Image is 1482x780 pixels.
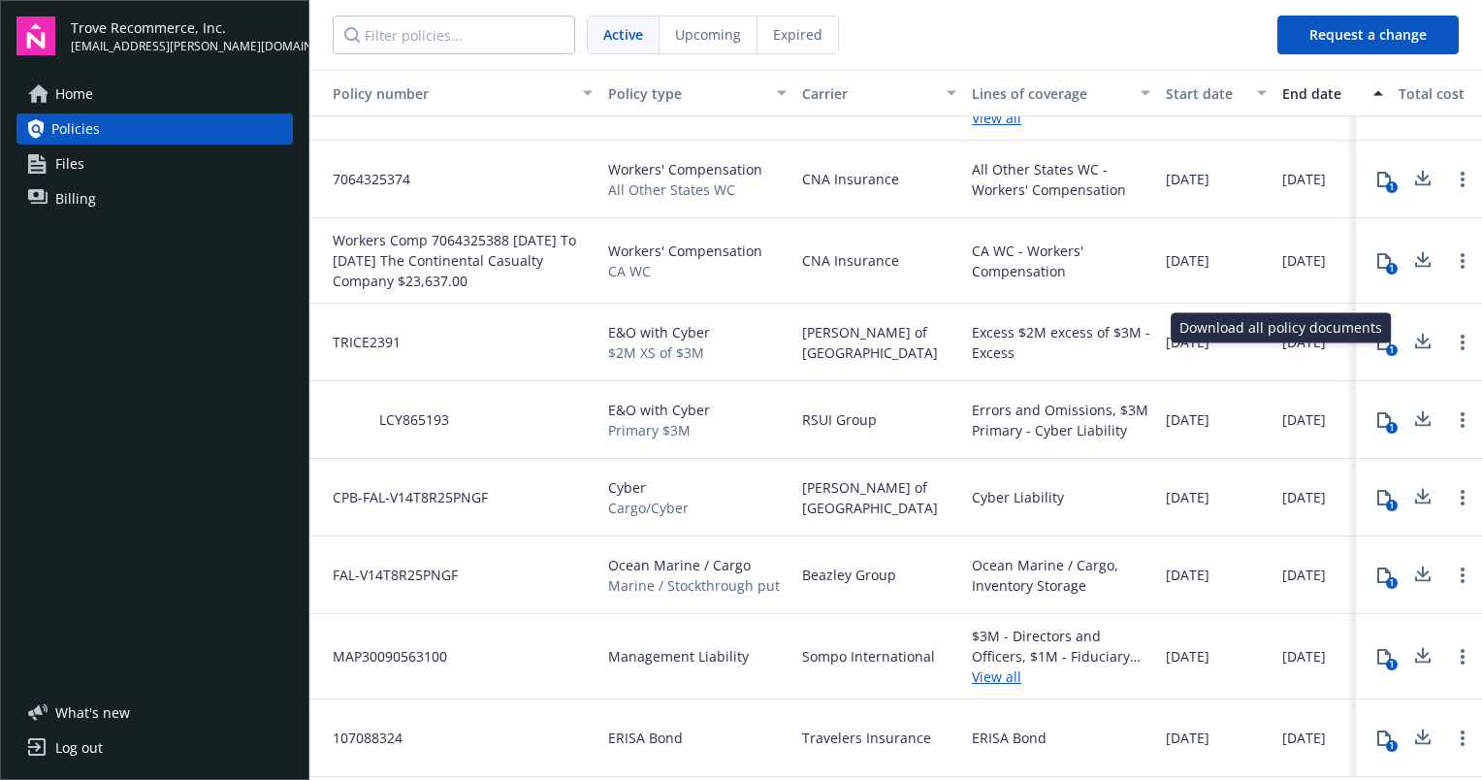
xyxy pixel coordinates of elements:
[608,179,762,200] span: All Other States WC
[317,230,593,291] span: Workers Comp 7064325388 [DATE] To [DATE] The Continental Casualty Company $23,637.00
[1166,409,1209,430] span: [DATE]
[1386,500,1398,511] div: 1
[1282,565,1326,585] span: [DATE]
[1171,312,1391,342] div: Download all policy documents
[608,477,689,498] span: Cyber
[55,148,84,179] span: Files
[71,16,293,55] button: Trove Recommerce, Inc.[EMAIL_ADDRESS][PERSON_NAME][DOMAIN_NAME]
[1282,169,1326,189] span: [DATE]
[51,114,100,145] span: Policies
[317,83,571,104] div: Policy number
[16,16,55,55] img: navigator-logo.svg
[964,70,1158,116] button: Lines of coverage
[16,79,293,110] a: Home
[1365,242,1403,280] button: 1
[1451,486,1474,509] a: Open options
[317,332,401,352] span: TRICE2391
[1158,70,1274,116] button: Start date
[1451,249,1474,273] a: Open options
[1451,727,1474,750] a: Open options
[71,38,293,55] span: [EMAIL_ADDRESS][PERSON_NAME][DOMAIN_NAME]
[802,646,935,666] span: Sompo International
[1166,332,1209,352] span: [DATE]
[55,702,130,723] span: What ' s new
[1365,556,1403,595] button: 1
[1386,344,1398,356] div: 1
[55,79,93,110] span: Home
[1365,478,1403,517] button: 1
[1386,181,1398,193] div: 1
[1451,331,1474,354] a: Open options
[317,646,447,666] span: MAP30090563100
[1274,70,1391,116] button: End date
[1386,740,1398,752] div: 1
[608,322,710,342] span: E&O with Cyber
[1386,422,1398,434] div: 1
[1386,577,1398,589] div: 1
[1282,409,1326,430] span: [DATE]
[16,148,293,179] a: Files
[1365,637,1403,676] button: 1
[1166,487,1209,507] span: [DATE]
[1282,83,1362,104] div: End date
[802,409,877,430] span: RSUI Group
[1166,565,1209,585] span: [DATE]
[972,159,1150,200] div: All Other States WC - Workers' Compensation
[608,342,710,363] span: $2M XS of $3M
[1166,646,1209,666] span: [DATE]
[1166,169,1209,189] span: [DATE]
[16,114,293,145] a: Policies
[972,108,1150,128] a: View all
[675,24,741,45] span: Upcoming
[1365,719,1403,758] button: 1
[1166,728,1209,748] span: [DATE]
[608,420,710,440] span: Primary $3M
[802,83,935,104] div: Carrier
[972,83,1129,104] div: Lines of coverage
[1386,263,1398,275] div: 1
[1365,160,1403,199] button: 1
[608,575,780,596] span: Marine / Stockthrough put
[317,728,403,748] span: 107088324
[317,487,488,507] span: CPB-FAL-V14T8R25PNGF
[1451,645,1474,668] a: Open options
[317,169,410,189] span: 7064325374
[55,732,103,764] div: Log out
[317,565,458,585] span: FAL-V14T8R25PNGF
[802,322,956,363] span: [PERSON_NAME] of [GEOGRAPHIC_DATA]
[608,555,780,575] span: Ocean Marine / Cargo
[1277,16,1459,54] button: Request a change
[608,83,765,104] div: Policy type
[1282,487,1326,507] span: [DATE]
[972,728,1047,748] div: ERISA Bond
[71,17,293,38] span: Trove Recommerce, Inc.
[1166,250,1209,271] span: [DATE]
[972,400,1150,440] div: Errors and Omissions, $3M Primary - Cyber Liability
[55,183,96,214] span: Billing
[802,728,931,748] span: Travelers Insurance
[608,159,762,179] span: Workers' Compensation
[333,16,575,54] input: Filter policies...
[608,498,689,518] span: Cargo/Cyber
[608,728,683,748] span: ERISA Bond
[603,24,643,45] span: Active
[1451,408,1474,432] a: Open options
[16,183,293,214] a: Billing
[1365,401,1403,439] button: 1
[1282,646,1326,666] span: [DATE]
[794,70,964,116] button: Carrier
[773,24,822,45] span: Expired
[1282,250,1326,271] span: [DATE]
[802,477,956,518] span: [PERSON_NAME] of [GEOGRAPHIC_DATA]
[972,322,1150,363] div: Excess $2M excess of $3M - Excess
[608,241,762,261] span: Workers' Compensation
[317,83,571,104] div: Toggle SortBy
[972,487,1064,507] div: Cyber Liability
[802,250,899,271] span: CNA Insurance
[972,666,1150,687] a: View all
[1386,659,1398,670] div: 1
[802,169,899,189] span: CNA Insurance
[972,626,1150,666] div: $3M - Directors and Officers, $1M - Fiduciary Liability, $2M - Employment Practices Liability
[1451,564,1474,587] a: Open options
[1282,728,1326,748] span: [DATE]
